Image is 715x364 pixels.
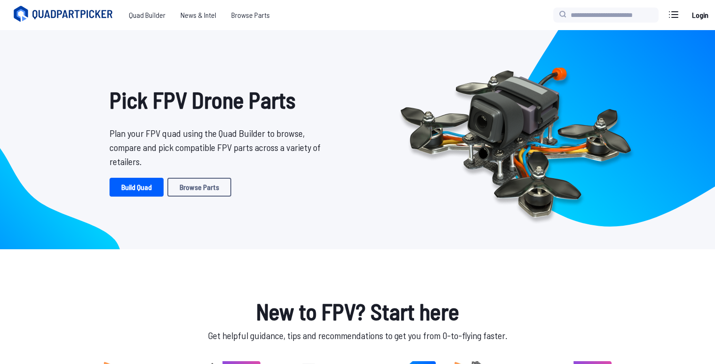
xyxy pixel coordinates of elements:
a: Quad Builder [121,6,173,24]
a: Login [689,6,711,24]
h1: New to FPV? Start here [102,294,613,328]
h1: Pick FPV Drone Parts [110,83,328,117]
a: Browse Parts [167,178,231,197]
a: Browse Parts [224,6,277,24]
img: Quadcopter [380,46,651,234]
a: News & Intel [173,6,224,24]
a: Build Quad [110,178,164,197]
p: Plan your FPV quad using the Quad Builder to browse, compare and pick compatible FPV parts across... [110,126,328,168]
p: Get helpful guidance, tips and recommendations to get you from 0-to-flying faster. [102,328,613,342]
